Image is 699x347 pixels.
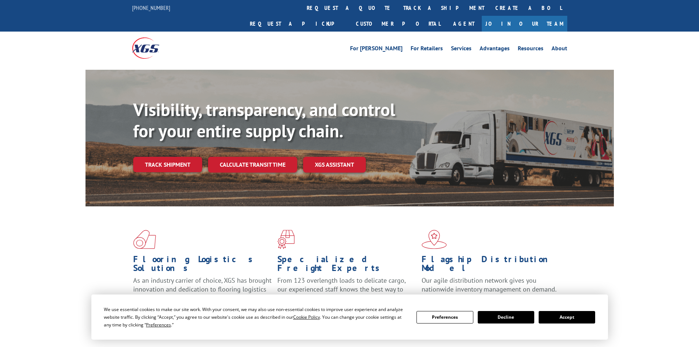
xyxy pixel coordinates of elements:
a: Calculate transit time [208,157,297,173]
button: Accept [539,311,595,323]
div: We use essential cookies to make our site work. With your consent, we may also use non-essential ... [104,306,408,329]
a: Agent [446,16,482,32]
span: As an industry carrier of choice, XGS has brought innovation and dedication to flooring logistics... [133,276,272,302]
h1: Flagship Distribution Model [422,255,560,276]
span: Our agile distribution network gives you nationwide inventory management on demand. [422,276,557,293]
a: For Retailers [411,46,443,54]
a: Join Our Team [482,16,567,32]
p: From 123 overlength loads to delicate cargo, our experienced staff knows the best way to move you... [277,276,416,309]
button: Preferences [416,311,473,323]
img: xgs-icon-flagship-distribution-model-red [422,230,447,249]
button: Decline [478,311,534,323]
img: xgs-icon-focused-on-flooring-red [277,230,295,249]
a: Track shipment [133,157,202,172]
span: Cookie Policy [293,314,320,320]
a: For [PERSON_NAME] [350,46,403,54]
a: Services [451,46,472,54]
div: Cookie Consent Prompt [91,294,608,340]
a: Request a pickup [244,16,350,32]
a: Resources [518,46,543,54]
a: Advantages [480,46,510,54]
a: Customer Portal [350,16,446,32]
img: xgs-icon-total-supply-chain-intelligence-red [133,230,156,249]
h1: Flooring Logistics Solutions [133,255,272,276]
b: Visibility, transparency, and control for your entire supply chain. [133,98,395,142]
a: [PHONE_NUMBER] [132,4,170,11]
a: About [551,46,567,54]
h1: Specialized Freight Experts [277,255,416,276]
a: XGS ASSISTANT [303,157,366,173]
span: Preferences [146,322,171,328]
